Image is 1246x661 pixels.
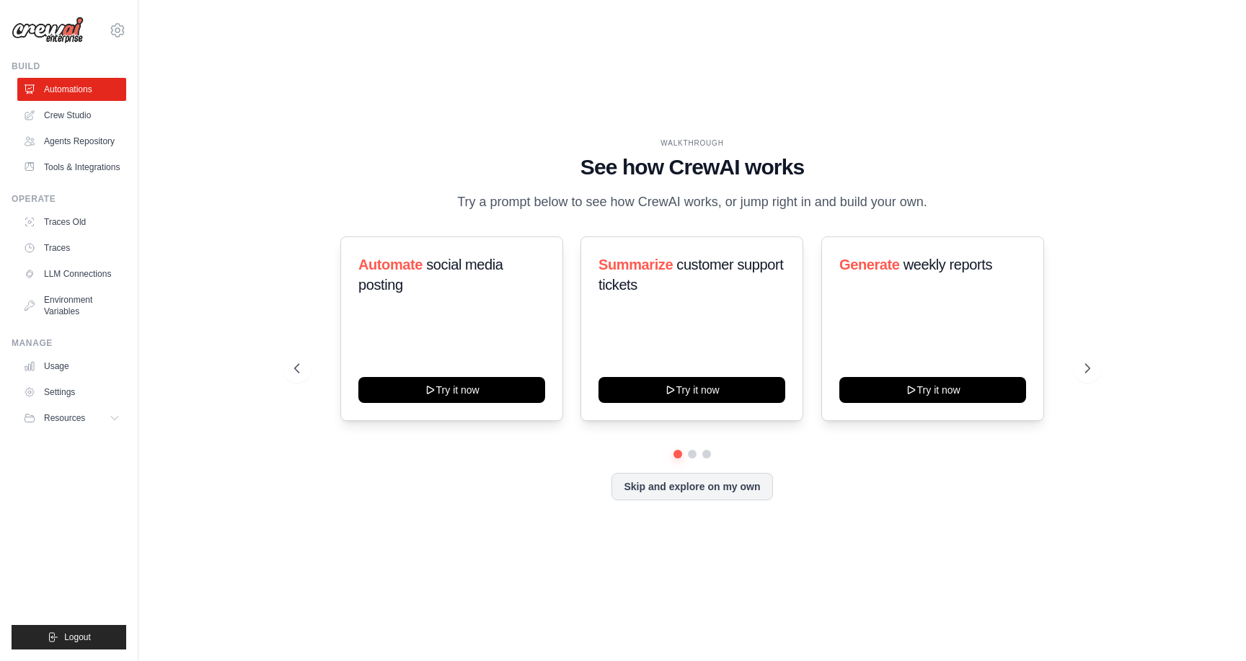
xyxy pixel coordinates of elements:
[294,154,1090,180] h1: See how CrewAI works
[1174,592,1246,661] iframe: Chat Widget
[839,377,1026,403] button: Try it now
[12,17,84,44] img: Logo
[17,236,126,259] a: Traces
[294,138,1090,148] div: WALKTHROUGH
[12,61,126,72] div: Build
[450,192,934,213] p: Try a prompt below to see how CrewAI works, or jump right in and build your own.
[12,337,126,349] div: Manage
[17,104,126,127] a: Crew Studio
[358,257,423,272] span: Automate
[17,210,126,234] a: Traces Old
[598,257,783,293] span: customer support tickets
[17,262,126,285] a: LLM Connections
[17,156,126,179] a: Tools & Integrations
[598,377,785,403] button: Try it now
[17,288,126,323] a: Environment Variables
[903,257,991,272] span: weekly reports
[12,625,126,649] button: Logout
[358,257,503,293] span: social media posting
[17,130,126,153] a: Agents Repository
[44,412,85,424] span: Resources
[64,631,91,643] span: Logout
[598,257,673,272] span: Summarize
[17,355,126,378] a: Usage
[17,407,126,430] button: Resources
[611,473,772,500] button: Skip and explore on my own
[17,78,126,101] a: Automations
[12,193,126,205] div: Operate
[358,377,545,403] button: Try it now
[839,257,900,272] span: Generate
[17,381,126,404] a: Settings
